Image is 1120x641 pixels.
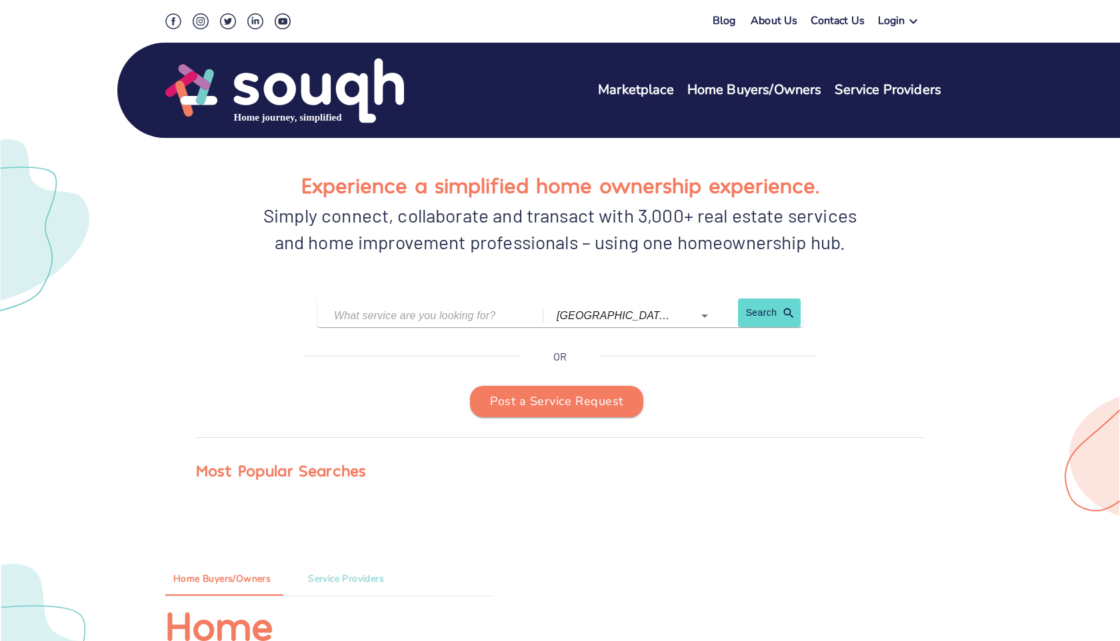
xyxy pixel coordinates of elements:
input: Which city? [557,305,675,326]
img: Youtube Social Icon [275,13,291,29]
img: Facebook Social Icon [165,13,181,29]
span: Home Buyers/Owners [173,571,271,588]
input: What service are you looking for? [334,305,509,326]
div: Login [878,13,905,33]
a: Contact Us [811,13,865,33]
a: About Us [751,13,797,33]
a: Blog [713,13,736,28]
img: LinkedIn Social Icon [247,13,263,29]
img: Twitter Social Icon [220,13,236,29]
p: OR [553,348,567,364]
span: Post a Service Request [490,391,623,412]
a: Home Buyers/Owners [687,81,822,100]
button: Post a Service Request [470,386,643,418]
div: Simply connect, collaborate and transact with 3,000+ real estate services and home improvement pr... [257,202,863,255]
a: Marketplace [598,81,674,100]
a: Service Providers [835,81,941,100]
h1: Experience a simplified home ownership experience. [301,168,819,202]
button: Open [695,307,714,325]
img: Instagram Social Icon [193,13,209,29]
div: Most Popular Searches [196,458,366,483]
div: ant example [165,564,494,596]
span: Service Providers [308,571,384,588]
img: Souqh Logo [165,57,404,125]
